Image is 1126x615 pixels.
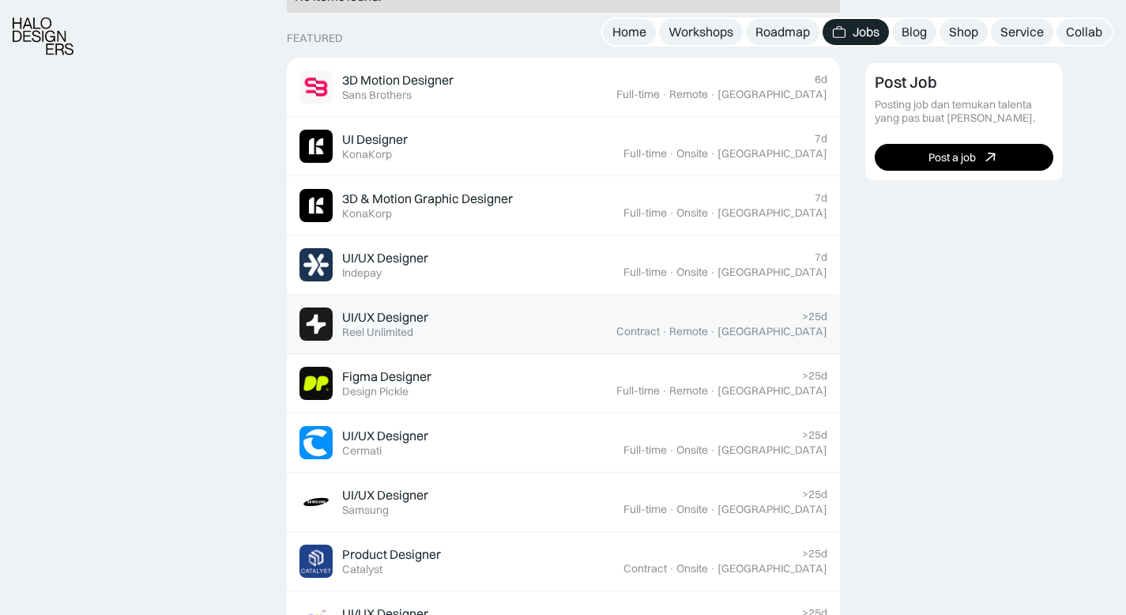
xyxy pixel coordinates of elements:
[710,384,716,398] div: ·
[287,413,840,473] a: Job ImageUI/UX DesignerCermati>25dFull-time·Onsite·[GEOGRAPHIC_DATA]
[669,88,708,101] div: Remote
[717,443,827,457] div: [GEOGRAPHIC_DATA]
[623,443,667,457] div: Full-time
[717,503,827,516] div: [GEOGRAPHIC_DATA]
[892,19,936,45] a: Blog
[815,191,827,205] div: 7d
[287,354,840,413] a: Job ImageFigma DesignerDesign Pickle>25dFull-time·Remote·[GEOGRAPHIC_DATA]
[815,73,827,86] div: 6d
[815,251,827,264] div: 7d
[342,368,431,385] div: Figma Designer
[676,266,708,279] div: Onsite
[875,98,1053,125] div: Posting job dan temukan talenta yang pas buat [PERSON_NAME].
[802,369,827,383] div: >25d
[802,488,827,501] div: >25d
[802,547,827,560] div: >25d
[668,24,733,40] div: Workshops
[710,88,716,101] div: ·
[342,266,382,280] div: Indepay
[623,206,667,220] div: Full-time
[717,147,827,160] div: [GEOGRAPHIC_DATA]
[676,503,708,516] div: Onsite
[717,562,827,575] div: [GEOGRAPHIC_DATA]
[299,485,333,519] img: Job Image
[676,443,708,457] div: Onsite
[342,148,392,161] div: KonaKorp
[299,307,333,341] img: Job Image
[710,325,716,338] div: ·
[287,32,343,45] div: Featured
[710,147,716,160] div: ·
[342,89,412,102] div: Sans Brothers
[1056,19,1112,45] a: Collab
[710,206,716,220] div: ·
[940,19,988,45] a: Shop
[342,326,413,339] div: Reel Unlimited
[710,266,716,279] div: ·
[342,487,428,504] div: UI/UX Designer
[299,367,333,400] img: Job Image
[287,176,840,236] a: Job Image3D & Motion Graphic DesignerKonaKorp7dFull-time·Onsite·[GEOGRAPHIC_DATA]
[668,266,675,279] div: ·
[710,562,716,575] div: ·
[669,384,708,398] div: Remote
[815,132,827,145] div: 7d
[875,73,937,92] div: Post Job
[616,325,660,338] div: Contract
[1066,24,1102,40] div: Collab
[823,19,889,45] a: Jobs
[676,147,708,160] div: Onsite
[612,24,646,40] div: Home
[949,24,978,40] div: Shop
[342,309,428,326] div: UI/UX Designer
[746,19,819,45] a: Roadmap
[717,266,827,279] div: [GEOGRAPHIC_DATA]
[299,189,333,222] img: Job Image
[299,130,333,163] img: Job Image
[853,24,879,40] div: Jobs
[668,206,675,220] div: ·
[342,131,408,148] div: UI Designer
[902,24,927,40] div: Blog
[342,504,389,517] div: Samsung
[287,295,840,354] a: Job ImageUI/UX DesignerReel Unlimited>25dContract·Remote·[GEOGRAPHIC_DATA]
[287,117,840,176] a: Job ImageUI DesignerKonaKorp7dFull-time·Onsite·[GEOGRAPHIC_DATA]
[717,88,827,101] div: [GEOGRAPHIC_DATA]
[717,384,827,398] div: [GEOGRAPHIC_DATA]
[342,546,441,563] div: Product Designer
[342,72,454,89] div: 3D Motion Designer
[342,385,409,398] div: Design Pickle
[668,443,675,457] div: ·
[342,563,382,576] div: Catalyst
[616,384,660,398] div: Full-time
[299,70,333,104] img: Job Image
[802,310,827,323] div: >25d
[668,147,675,160] div: ·
[928,150,976,164] div: Post a job
[668,562,675,575] div: ·
[1000,24,1044,40] div: Service
[299,426,333,459] img: Job Image
[676,206,708,220] div: Onsite
[287,58,840,117] a: Job Image3D Motion DesignerSans Brothers6dFull-time·Remote·[GEOGRAPHIC_DATA]
[616,88,660,101] div: Full-time
[342,444,382,458] div: Cermati
[342,191,513,207] div: 3D & Motion Graphic Designer
[342,250,428,266] div: UI/UX Designer
[802,428,827,442] div: >25d
[342,207,392,221] div: KonaKorp
[623,562,667,575] div: Contract
[661,88,668,101] div: ·
[661,325,668,338] div: ·
[991,19,1053,45] a: Service
[299,248,333,281] img: Job Image
[710,503,716,516] div: ·
[287,473,840,532] a: Job ImageUI/UX DesignerSamsung>25dFull-time·Onsite·[GEOGRAPHIC_DATA]
[669,325,708,338] div: Remote
[710,443,716,457] div: ·
[668,503,675,516] div: ·
[661,384,668,398] div: ·
[659,19,743,45] a: Workshops
[299,545,333,578] img: Job Image
[287,532,840,591] a: Job ImageProduct DesignerCatalyst>25dContract·Onsite·[GEOGRAPHIC_DATA]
